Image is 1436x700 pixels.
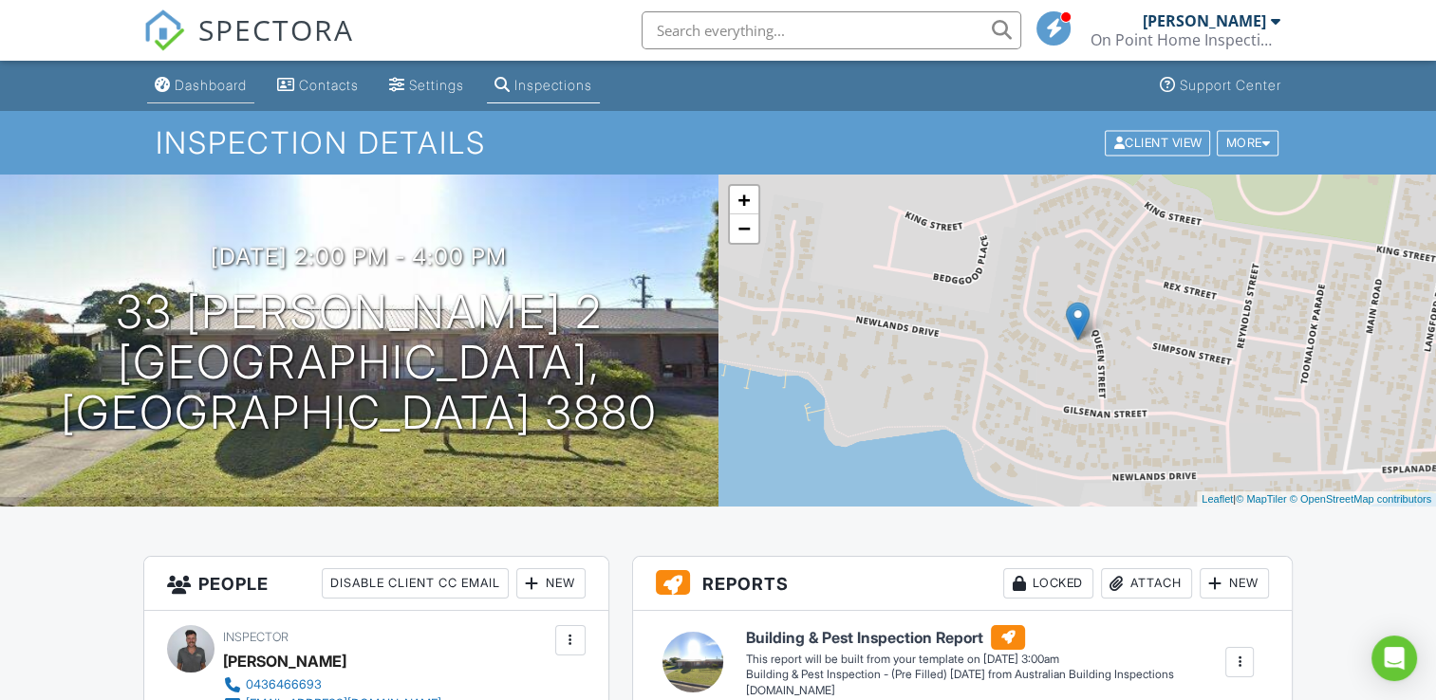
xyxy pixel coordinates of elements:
div: More [1217,130,1278,156]
h1: 33 [PERSON_NAME] 2 [GEOGRAPHIC_DATA], [GEOGRAPHIC_DATA] 3880 [30,287,688,437]
div: On Point Home Inspections [1091,30,1280,49]
div: [PERSON_NAME] [1143,11,1266,30]
h3: [DATE] 2:00 pm - 4:00 pm [211,244,507,269]
div: Building & Pest Inspection - (Pre Filled) [DATE] from Australian Building Inspections [DOMAIN_NAME] [746,667,1223,699]
div: 0436466693 [246,677,322,692]
a: Leaflet [1202,493,1233,505]
a: Support Center [1152,68,1289,103]
span: SPECTORA [198,9,354,49]
div: New [1200,568,1269,599]
a: Contacts [270,68,366,103]
a: Client View [1103,135,1215,149]
div: Contacts [299,77,359,93]
div: | [1197,491,1436,507]
a: Zoom out [730,214,758,243]
a: Inspections [487,68,600,103]
div: Settings [409,77,464,93]
h1: Inspection Details [156,126,1280,159]
a: © OpenStreetMap contributors [1290,493,1431,505]
div: Disable Client CC Email [322,568,509,599]
div: Dashboard [175,77,247,93]
div: [PERSON_NAME] [223,647,346,675]
div: Attach [1101,568,1192,599]
h3: Reports [633,557,1292,611]
span: Inspector [223,630,289,644]
a: © MapTiler [1236,493,1287,505]
div: New [516,568,586,599]
div: This report will be built from your template on [DATE] 3:00am [746,652,1223,667]
a: 0436466693 [223,675,441,694]
input: Search everything... [642,11,1021,49]
img: The Best Home Inspection Software - Spectora [143,9,185,51]
div: Open Intercom Messenger [1371,636,1417,681]
div: Client View [1105,130,1210,156]
div: Inspections [514,77,592,93]
div: Locked [1003,568,1093,599]
a: Settings [382,68,472,103]
a: Zoom in [730,186,758,214]
h6: Building & Pest Inspection Report [746,625,1223,650]
div: Support Center [1180,77,1281,93]
h3: People [144,557,607,611]
a: Dashboard [147,68,254,103]
a: SPECTORA [143,26,354,65]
